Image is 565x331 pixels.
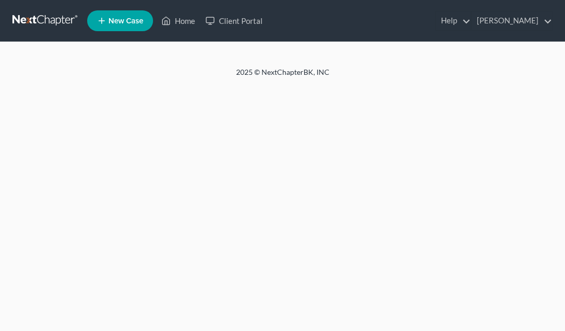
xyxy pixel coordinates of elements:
a: Help [436,11,471,30]
a: Home [156,11,200,30]
div: 2025 © NextChapterBK, INC [34,67,532,86]
a: [PERSON_NAME] [472,11,552,30]
new-legal-case-button: New Case [87,10,153,31]
a: Client Portal [200,11,268,30]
